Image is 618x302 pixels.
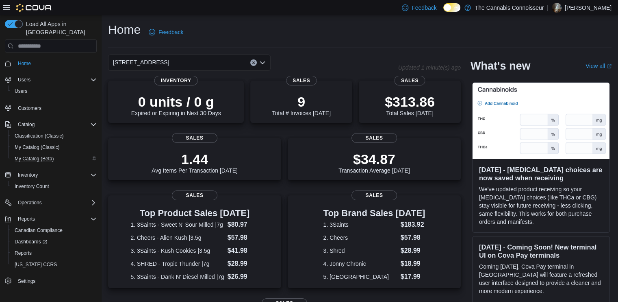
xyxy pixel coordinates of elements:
span: Dashboards [15,239,47,245]
p: [PERSON_NAME] [565,3,611,13]
button: Settings [2,275,100,287]
dt: 2. Cheers [323,234,397,242]
div: Total Sales [DATE] [385,94,435,116]
span: Settings [18,278,35,284]
span: Home [15,58,97,68]
span: [STREET_ADDRESS] [113,57,169,67]
button: Home [2,57,100,69]
a: Dashboards [11,237,50,247]
p: | [547,3,549,13]
button: Users [15,75,34,85]
span: My Catalog (Beta) [15,155,54,162]
span: Inventory [154,76,198,85]
dt: 5. 3Saints - Dank N' Diesel Milled |7g [130,273,224,281]
a: Settings [15,276,39,286]
span: My Catalog (Classic) [11,142,97,152]
button: Inventory [2,169,100,181]
button: Reports [2,213,100,225]
button: Reports [15,214,38,224]
a: Classification (Classic) [11,131,67,141]
dt: 2. Cheers - Alien Kush |3.5g [130,234,224,242]
span: Reports [11,248,97,258]
dt: 3. 3Saints - Kush Cookies |3.5g [130,247,224,255]
a: Reports [11,248,35,258]
p: The Cannabis Connoisseur [475,3,544,13]
span: Users [11,86,97,96]
button: [US_STATE] CCRS [8,259,100,270]
span: Catalog [15,120,97,129]
a: [US_STATE] CCRS [11,260,60,269]
dd: $28.99 [401,246,425,256]
div: Expired or Expiring in Next 30 Days [131,94,221,116]
span: Reports [18,216,35,222]
h3: [DATE] - Coming Soon! New terminal UI on Cova Pay terminals [479,243,603,259]
span: Classification (Classic) [15,133,64,139]
span: Sales [172,190,217,200]
span: Operations [18,199,42,206]
p: 1.44 [152,151,238,167]
span: Settings [15,276,97,286]
span: Sales [395,76,425,85]
button: Reports [8,247,100,259]
button: Customers [2,102,100,114]
span: [US_STATE] CCRS [15,261,57,268]
button: Inventory [15,170,41,180]
button: Open list of options [259,59,266,66]
span: Classification (Classic) [11,131,97,141]
div: Total # Invoices [DATE] [272,94,330,116]
a: My Catalog (Beta) [11,154,57,164]
h2: What's new [471,59,530,72]
span: Home [18,60,31,67]
span: Inventory [18,172,38,178]
h3: Top Brand Sales [DATE] [323,208,425,218]
dt: 5. [GEOGRAPHIC_DATA] [323,273,397,281]
button: Operations [2,197,100,208]
span: Operations [15,198,97,208]
button: Catalog [2,119,100,130]
a: Canadian Compliance [11,225,66,235]
span: Users [15,75,97,85]
span: Sales [286,76,317,85]
button: Inventory Count [8,181,100,192]
p: 0 units / 0 g [131,94,221,110]
a: My Catalog (Classic) [11,142,63,152]
span: Customers [15,103,97,113]
dt: 3. Shred [323,247,397,255]
p: We've updated product receiving so your [MEDICAL_DATA] choices (like THCa or CBG) stay visible fo... [479,185,603,226]
span: Dashboards [11,237,97,247]
dd: $57.98 [228,233,259,243]
button: Clear input [250,59,257,66]
p: Coming [DATE], Cova Pay terminal in [GEOGRAPHIC_DATA] will feature a refreshed user interface des... [479,263,603,295]
span: Catalog [18,121,35,128]
span: Inventory Count [15,183,49,190]
span: Users [18,77,30,83]
svg: External link [607,64,611,69]
dt: 1. 3Saints - Sweet N' Sour Milled |7g [130,221,224,229]
span: Reports [15,250,32,256]
span: My Catalog (Classic) [15,144,60,151]
dd: $41.98 [228,246,259,256]
h3: Top Product Sales [DATE] [130,208,258,218]
dt: 4. Jonny Chronic [323,260,397,268]
button: Users [2,74,100,85]
button: Canadian Compliance [8,225,100,236]
p: $313.86 [385,94,435,110]
img: Cova [16,4,52,12]
dd: $80.97 [228,220,259,230]
button: My Catalog (Classic) [8,142,100,153]
span: Canadian Compliance [15,227,63,234]
a: Feedback [145,24,186,40]
a: Inventory Count [11,182,52,191]
dd: $28.99 [228,259,259,269]
dt: 1. 3Saints [323,221,397,229]
p: 9 [272,94,330,110]
span: Sales [172,133,217,143]
dt: 4. SHRED - Tropic Thunder |7g [130,260,224,268]
span: Inventory Count [11,182,97,191]
span: Feedback [412,4,436,12]
dd: $26.99 [228,272,259,282]
dd: $18.99 [401,259,425,269]
div: Transaction Average [DATE] [338,151,410,174]
span: Load All Apps in [GEOGRAPHIC_DATA] [23,20,97,36]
